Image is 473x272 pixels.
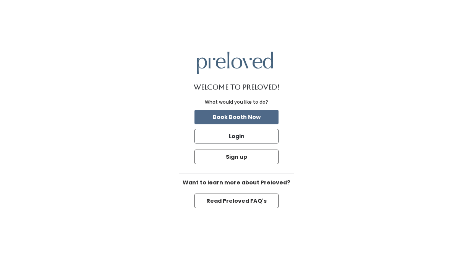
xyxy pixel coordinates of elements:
a: Login [193,127,280,145]
button: Sign up [194,150,279,164]
a: Sign up [193,148,280,166]
button: Login [194,129,279,143]
div: What would you like to do? [205,99,268,106]
img: preloved logo [197,52,273,74]
button: Book Booth Now [194,110,279,124]
button: Read Preloved FAQ's [194,194,279,208]
h1: Welcome to Preloved! [194,83,280,91]
h6: Want to learn more about Preloved? [179,180,294,186]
